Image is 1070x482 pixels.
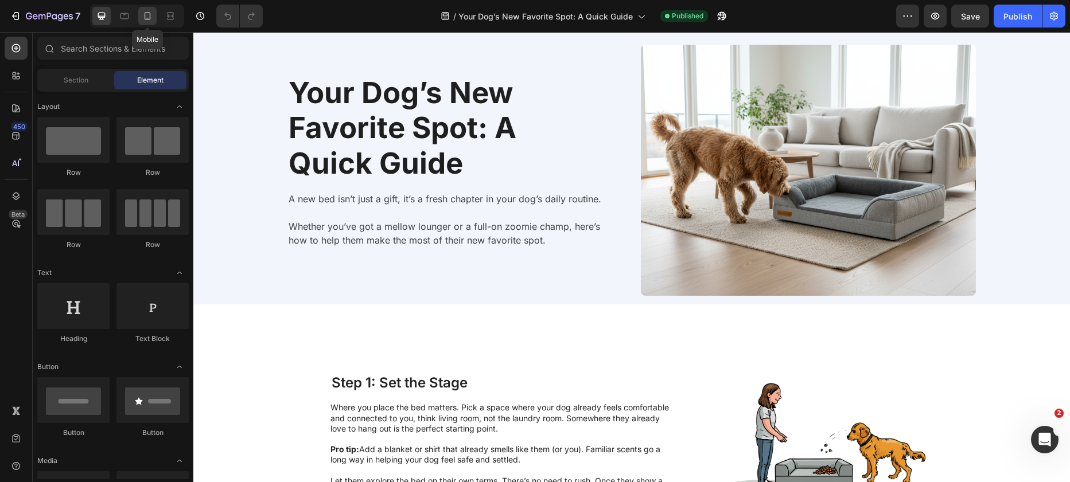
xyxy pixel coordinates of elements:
div: Heading [37,334,110,344]
div: Row [116,240,189,250]
span: Published [672,11,703,21]
button: Save [951,5,989,28]
span: Your Dog’s New Favorite Spot: A Quick Guide [458,10,633,22]
div: Publish [1003,10,1032,22]
span: Toggle open [170,358,189,376]
span: Element [137,75,164,85]
button: 7 [5,5,85,28]
span: Toggle open [170,264,189,282]
span: Section [64,75,88,85]
div: Beta [9,210,28,219]
span: Toggle open [170,452,189,470]
span: Text [37,268,52,278]
div: Text Block [116,334,189,344]
span: Media [37,456,57,466]
div: 450 [11,122,28,131]
div: Row [37,240,110,250]
p: Add a blanket or shirt that already smells like them (or you). Familiar scents go a long way in h... [137,412,480,433]
p: 7 [75,9,80,23]
p: Let them explore the bed on their own terms. There’s no need to rush. Once they show a little cur... [137,444,480,475]
div: Button [37,428,110,438]
iframe: Intercom live chat [1031,426,1059,453]
div: Undo/Redo [216,5,263,28]
span: 2 [1055,409,1064,418]
strong: Pro tip: [137,412,166,422]
span: Button [37,362,59,372]
h2: Step 1: Set the Stage [137,342,481,360]
span: Toggle open [170,97,189,116]
iframe: Design area [193,32,1070,482]
span: Layout [37,101,60,112]
div: Row [116,167,189,178]
input: Search Sections & Elements [37,37,189,60]
p: Where you place the bed matters. Pick a space where your dog already feels comfortable and connec... [137,370,480,402]
span: / [453,10,456,22]
button: Publish [994,5,1042,28]
div: Button [116,428,189,438]
span: Save [961,11,980,21]
div: Row [37,167,110,178]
